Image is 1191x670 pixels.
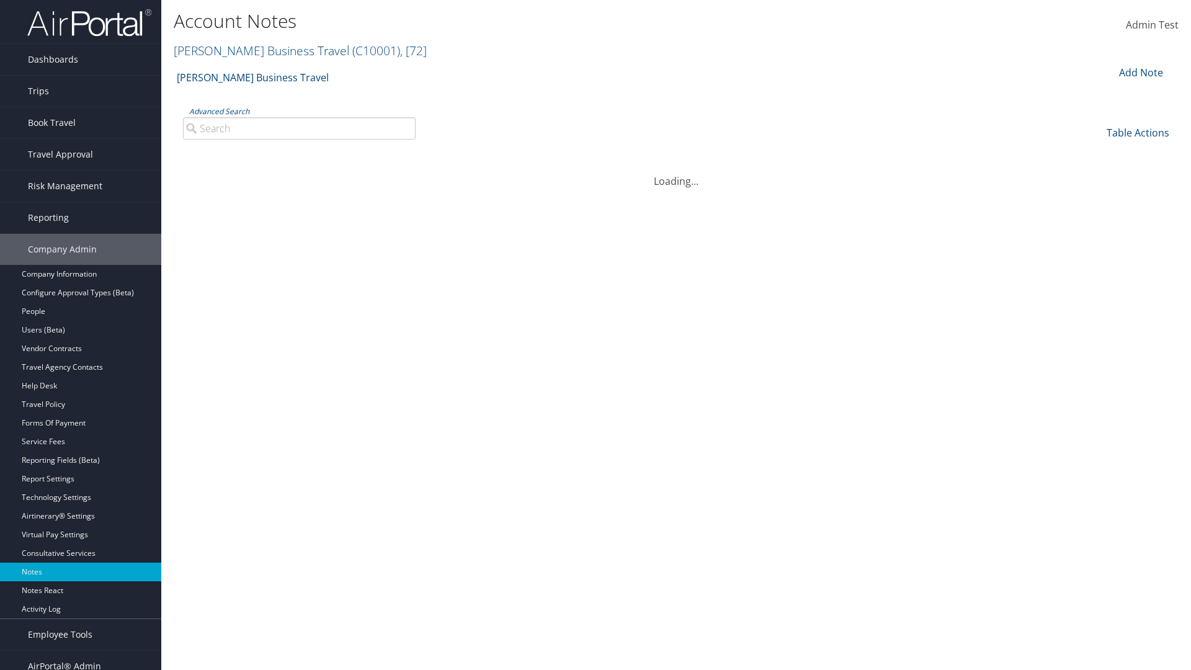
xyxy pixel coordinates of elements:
a: [PERSON_NAME] Business Travel [174,42,427,59]
span: Book Travel [28,107,76,138]
img: airportal-logo.png [27,8,151,37]
span: Dashboards [28,44,78,75]
span: Company Admin [28,234,97,265]
a: Table Actions [1107,126,1169,140]
a: Admin Test [1126,6,1179,45]
span: , [ 72 ] [400,42,427,59]
span: Trips [28,76,49,107]
div: Loading... [174,159,1179,189]
span: Admin Test [1126,18,1179,32]
span: ( C10001 ) [352,42,400,59]
span: Reporting [28,202,69,233]
span: Employee Tools [28,619,92,650]
span: Travel Approval [28,139,93,170]
span: Risk Management [28,171,102,202]
a: [PERSON_NAME] Business Travel [177,65,329,90]
a: Advanced Search [189,106,249,117]
div: Add Note [1110,65,1169,80]
h1: Account Notes [174,8,844,34]
input: Advanced Search [183,117,416,140]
